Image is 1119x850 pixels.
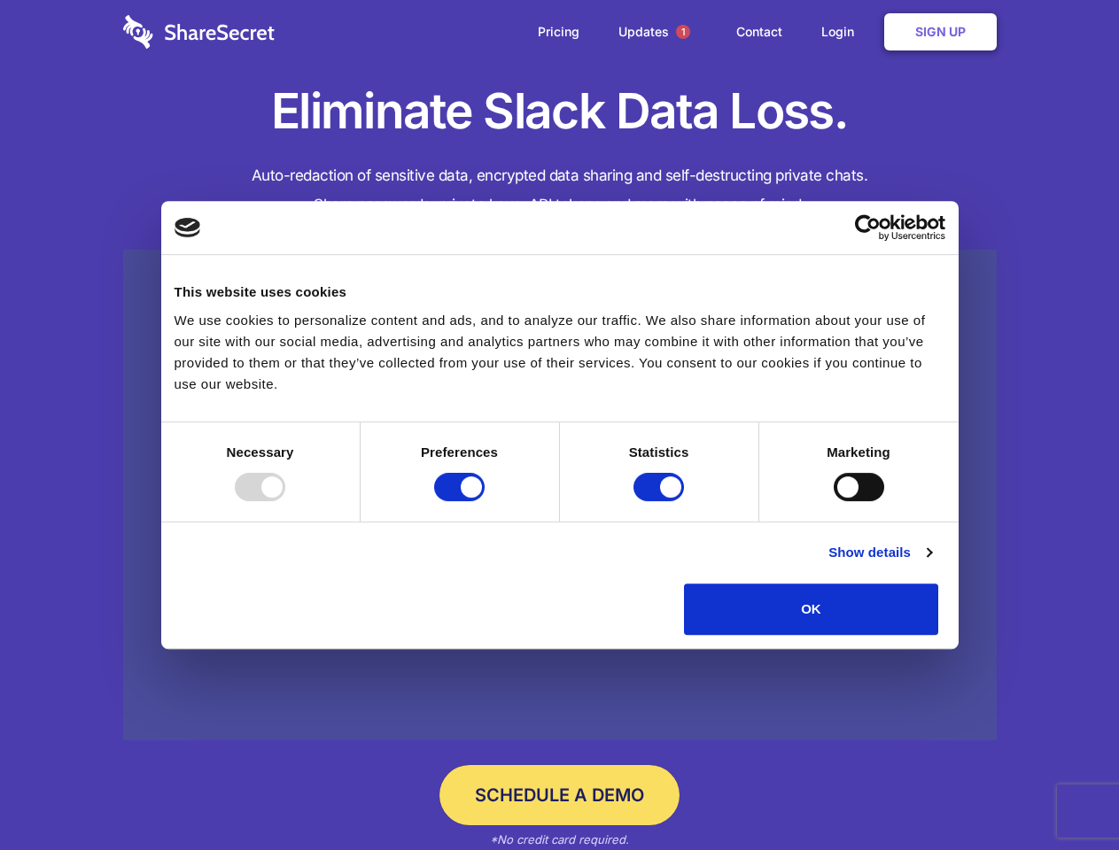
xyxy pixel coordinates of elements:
strong: Preferences [421,444,498,460]
a: Sign Up [884,13,997,50]
div: We use cookies to personalize content and ads, and to analyze our traffic. We also share informat... [175,310,945,395]
em: *No credit card required. [490,832,629,846]
h4: Auto-redaction of sensitive data, encrypted data sharing and self-destructing private chats. Shar... [123,161,997,220]
strong: Marketing [827,444,890,460]
a: Pricing [520,4,597,59]
a: Contact [719,4,800,59]
div: This website uses cookies [175,282,945,303]
span: 1 [676,25,690,39]
a: Login [804,4,881,59]
a: Schedule a Demo [439,765,680,825]
a: Usercentrics Cookiebot - opens in a new window [790,214,945,241]
img: logo-wordmark-white-trans-d4663122ce5f474addd5e946df7df03e33cb6a1c49d2221995e7729f52c070b2.svg [123,15,275,49]
button: OK [684,583,938,635]
h1: Eliminate Slack Data Loss. [123,80,997,143]
strong: Necessary [227,444,294,460]
a: Wistia video thumbnail [123,250,997,741]
strong: Statistics [629,444,689,460]
img: logo [175,218,201,237]
a: Show details [828,542,931,563]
